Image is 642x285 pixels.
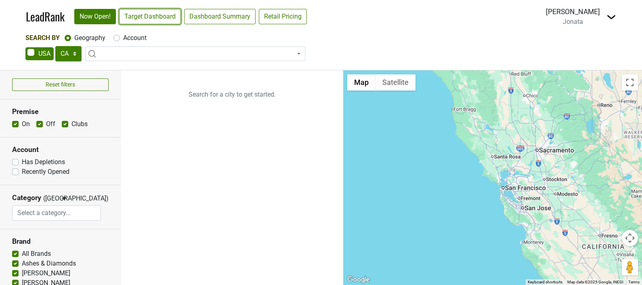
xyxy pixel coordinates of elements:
[622,259,638,275] button: Drag Pegman onto the map to open Street View
[12,146,109,154] h3: Account
[12,194,41,202] h3: Category
[628,280,640,284] a: Terms (opens in new tab)
[26,8,65,25] a: LeadRank
[22,268,70,278] label: [PERSON_NAME]
[22,157,65,167] label: Has Depletions
[347,74,376,91] button: Show street map
[74,33,105,43] label: Geography
[22,167,69,177] label: Recently Opened
[43,194,59,205] span: ([GEOGRAPHIC_DATA])
[528,279,562,285] button: Keyboard shortcuts
[46,119,55,129] label: Off
[123,33,147,43] label: Account
[74,9,116,24] a: Now Open!
[12,108,109,116] h3: Premise
[345,274,372,285] a: Open this area in Google Maps (opens a new window)
[13,205,101,221] input: Select a category...
[22,249,51,259] label: All Brands
[22,259,76,268] label: Ashes & Diamonds
[119,9,181,24] a: Target Dashboard
[622,230,638,246] button: Map camera controls
[25,34,60,42] span: Search By
[61,195,67,202] span: ▼
[546,6,600,17] div: [PERSON_NAME]
[376,74,415,91] button: Show satellite imagery
[71,119,88,129] label: Clubs
[121,70,343,119] p: Search for a city to get started.
[259,9,307,24] a: Retail Pricing
[622,74,638,91] button: Toggle fullscreen view
[184,9,256,24] a: Dashboard Summary
[606,12,616,22] img: Dropdown Menu
[345,274,372,285] img: Google
[563,18,583,25] span: Jonata
[22,119,30,129] label: On
[567,280,623,284] span: Map data ©2025 Google, INEGI
[12,78,109,91] button: Reset filters
[12,237,109,246] h3: Brand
